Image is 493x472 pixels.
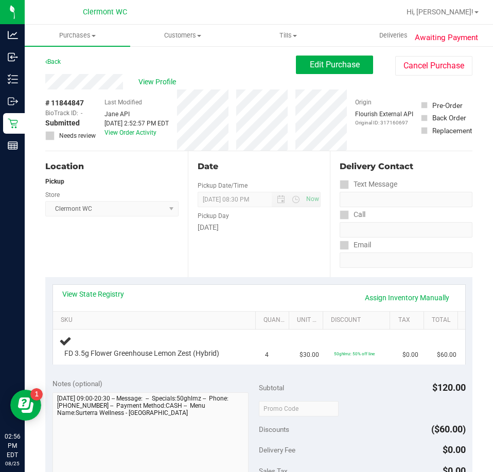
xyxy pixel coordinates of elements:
label: Origin [355,98,372,107]
a: Assign Inventory Manually [358,289,456,306]
a: Unit Price [297,316,319,324]
inline-svg: Outbound [8,96,18,106]
span: Deliveries [365,31,421,40]
span: Customers [131,31,235,40]
span: Edit Purchase [310,60,360,69]
div: Pre-Order [432,100,463,111]
span: BioTrack ID: [45,108,78,118]
div: Jane API [104,110,169,119]
input: Promo Code [259,401,339,416]
span: FD 3.5g Flower Greenhouse Lemon Zest (Hybrid) [64,349,219,358]
span: Hi, [PERSON_NAME]! [407,8,473,16]
div: [DATE] [198,222,321,233]
iframe: Resource center unread badge [30,388,43,401]
a: Discount [331,316,386,324]
button: Cancel Purchase [395,56,472,76]
a: Customers [130,25,236,46]
input: Format: (999) 999-9999 [340,222,472,238]
div: Location [45,160,179,173]
span: Notes (optional) [52,379,102,388]
span: 4 [265,350,269,360]
label: Text Message [340,177,397,192]
div: [DATE] 2:52:57 PM EDT [104,119,169,128]
a: Back [45,58,61,65]
span: # 11844847 [45,98,84,108]
label: Last Modified [104,98,142,107]
span: Tills [236,31,341,40]
a: Purchases [25,25,130,46]
label: Email [340,238,371,252]
a: Tills [236,25,341,46]
span: $30.00 [300,350,319,360]
span: $120.00 [432,382,466,393]
div: Date [198,160,321,173]
span: $0.00 [443,444,466,455]
inline-svg: Reports [8,140,18,151]
span: View Profile [138,77,180,87]
div: Back Order [432,113,466,123]
p: Original ID: 317160697 [355,119,413,126]
a: View Order Activity [104,129,156,136]
iframe: Resource center [10,390,41,421]
span: - [81,108,82,118]
span: Purchases [25,31,130,40]
span: Awaiting Payment [415,32,478,44]
button: Edit Purchase [296,56,373,74]
a: Tax [398,316,420,324]
a: Total [432,316,453,324]
p: 02:56 PM EDT [5,432,20,460]
inline-svg: Analytics [8,30,18,40]
label: Call [340,207,365,222]
span: Subtotal [259,384,284,392]
span: Submitted [45,118,80,129]
p: 08/25 [5,460,20,467]
label: Pickup Date/Time [198,181,248,190]
div: Replacement [432,125,472,136]
span: 50ghlmz: 50% off line [334,351,375,356]
span: Needs review [59,131,96,140]
inline-svg: Retail [8,118,18,129]
span: Delivery Fee [259,446,295,454]
label: Pickup Day [198,211,229,221]
span: ($60.00) [431,424,466,434]
a: Quantity [263,316,285,324]
div: Flourish External API [355,110,413,126]
a: Deliveries [341,25,446,46]
div: Delivery Contact [340,160,472,173]
input: Format: (999) 999-9999 [340,192,472,207]
span: $0.00 [402,350,418,360]
span: Clermont WC [83,8,127,16]
span: $60.00 [437,350,456,360]
span: Discounts [259,420,289,439]
label: Store [45,190,60,199]
a: SKU [61,316,251,324]
strong: Pickup [45,178,64,185]
inline-svg: Inbound [8,52,18,62]
inline-svg: Inventory [8,74,18,84]
a: View State Registry [62,289,124,299]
